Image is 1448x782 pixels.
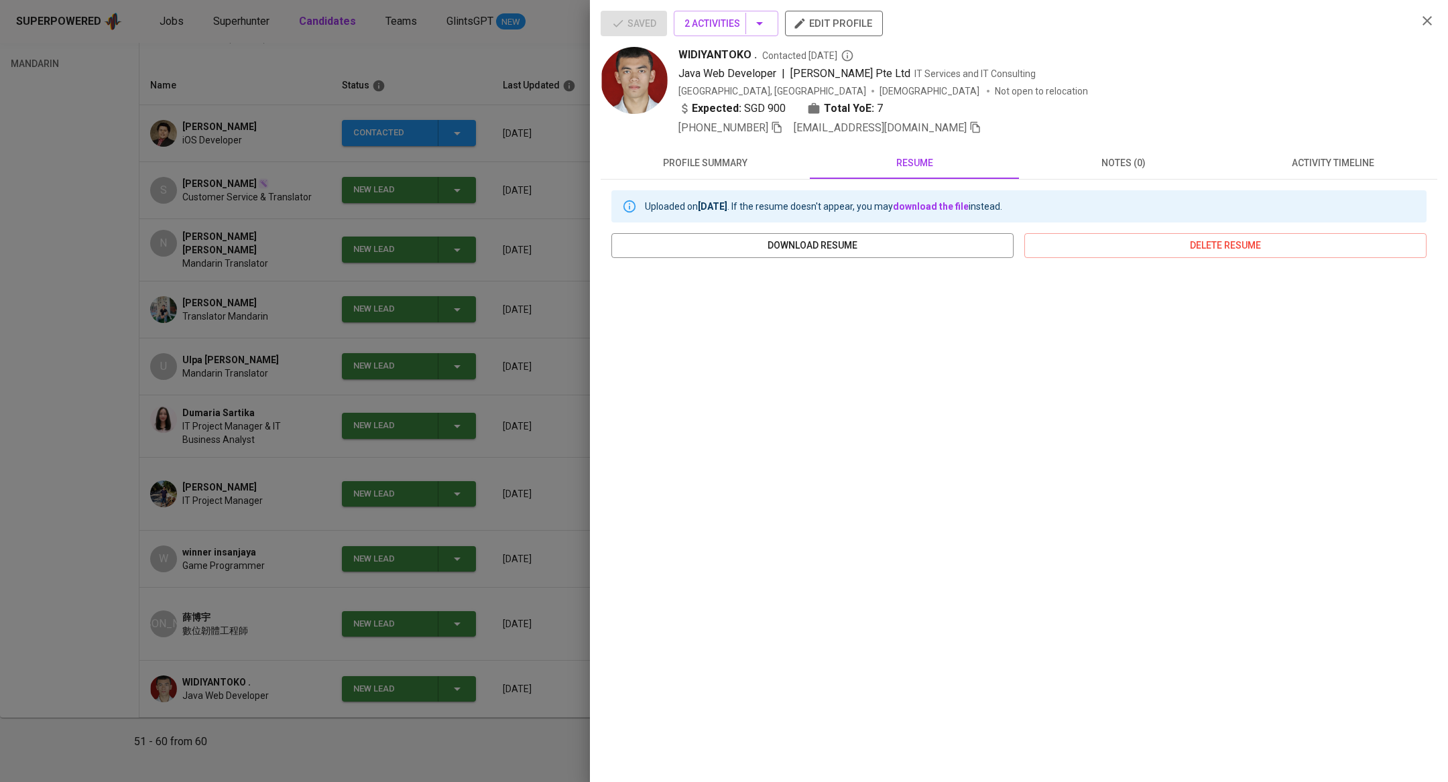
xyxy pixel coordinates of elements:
[611,269,1427,671] iframe: 117da25755e99ccfd77bf76a1cab9b37.pdf
[622,237,1003,254] span: download resume
[841,49,854,62] svg: By Jakarta recruiter
[678,84,866,98] div: [GEOGRAPHIC_DATA], [GEOGRAPHIC_DATA]
[674,11,778,36] button: 2 Activities
[678,121,768,134] span: [PHONE_NUMBER]
[785,11,883,36] button: edit profile
[818,155,1011,172] span: resume
[824,101,874,117] b: Total YoE:
[678,101,786,117] div: SGD 900
[698,201,727,212] b: [DATE]
[678,67,776,80] span: Java Web Developer
[692,101,741,117] b: Expected:
[1035,237,1416,254] span: delete resume
[678,47,757,63] span: WIDIYANTOKO .
[782,66,785,82] span: |
[995,84,1088,98] p: Not open to relocation
[684,15,768,32] span: 2 Activities
[893,201,969,212] a: download the file
[796,15,872,32] span: edit profile
[877,101,883,117] span: 7
[611,233,1014,258] button: download resume
[609,155,802,172] span: profile summary
[601,47,668,114] img: c7a23b3f8ea9ededd9da1ef2b820e9cf.jpg
[794,121,967,134] span: [EMAIL_ADDRESS][DOMAIN_NAME]
[1027,155,1220,172] span: notes (0)
[1024,233,1427,258] button: delete resume
[790,67,910,80] span: [PERSON_NAME] Pte Ltd
[914,68,1036,79] span: IT Services and IT Consulting
[785,17,883,28] a: edit profile
[645,194,1002,218] div: Uploaded on . If the resume doesn't appear, you may instead.
[880,84,981,98] span: [DEMOGRAPHIC_DATA]
[762,49,854,62] span: Contacted [DATE]
[1236,155,1429,172] span: activity timeline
